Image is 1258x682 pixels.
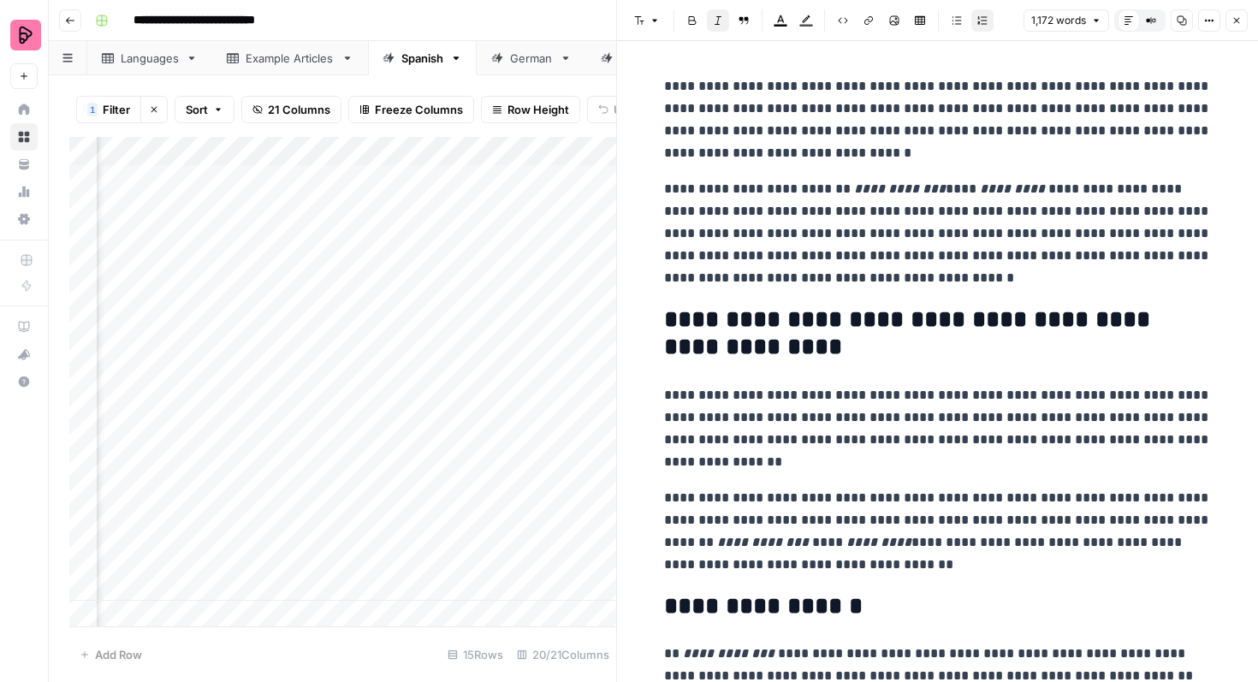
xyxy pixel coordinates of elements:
[481,96,580,123] button: Row Height
[10,368,38,395] button: Help + Support
[10,14,38,56] button: Workspace: Preply
[175,96,234,123] button: Sort
[586,41,691,75] a: French
[10,341,38,368] button: What's new?
[348,96,474,123] button: Freeze Columns
[90,103,95,116] span: 1
[76,96,140,123] button: 1Filter
[11,341,37,367] div: What's new?
[87,41,212,75] a: Languages
[401,50,443,67] div: Spanish
[368,41,477,75] a: Spanish
[121,50,179,67] div: Languages
[510,50,553,67] div: German
[10,151,38,178] a: Your Data
[87,103,98,116] div: 1
[10,96,38,123] a: Home
[268,101,330,118] span: 21 Columns
[10,313,38,341] a: AirOps Academy
[186,101,208,118] span: Sort
[10,123,38,151] a: Browse
[510,641,616,668] div: 20/21 Columns
[10,178,38,205] a: Usage
[241,96,341,123] button: 21 Columns
[507,101,569,118] span: Row Height
[1031,13,1086,28] span: 1,172 words
[587,96,654,123] button: Undo
[477,41,586,75] a: German
[1024,9,1109,32] button: 1,172 words
[212,41,368,75] a: Example Articles
[69,641,152,668] button: Add Row
[375,101,463,118] span: Freeze Columns
[103,101,130,118] span: Filter
[10,20,41,50] img: Preply Logo
[441,641,510,668] div: 15 Rows
[246,50,335,67] div: Example Articles
[95,646,142,663] span: Add Row
[10,205,38,233] a: Settings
